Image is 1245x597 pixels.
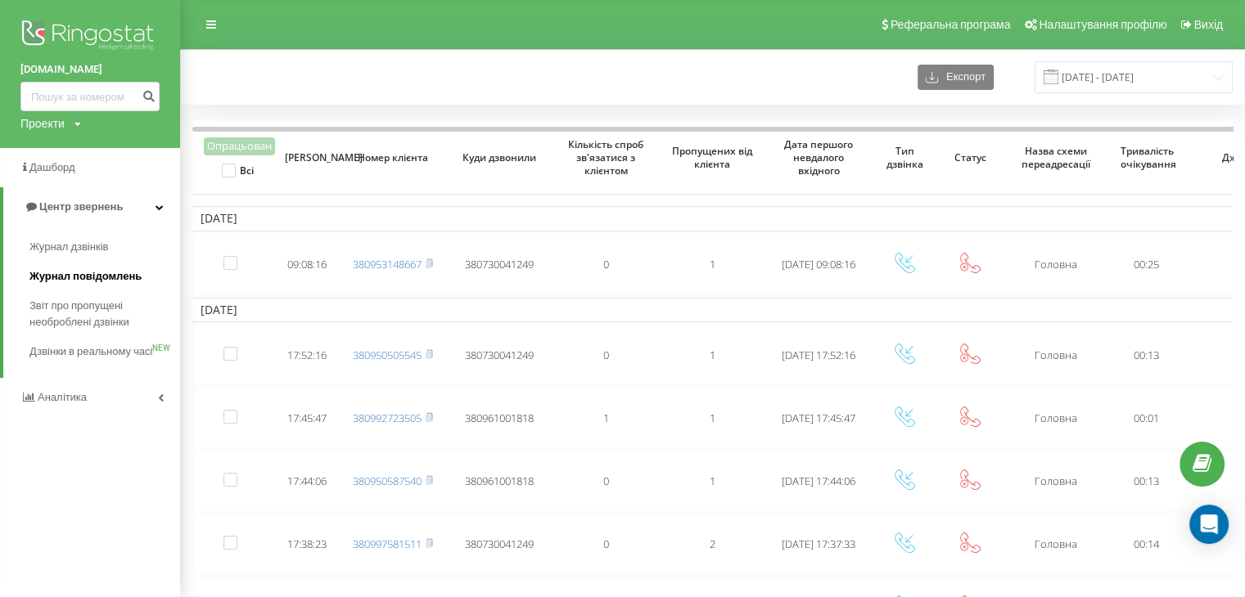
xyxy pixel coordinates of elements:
a: 380950505545 [353,348,422,362]
span: Журнал повідомлень [29,268,142,285]
td: Головна [1003,325,1109,385]
a: Дзвінки в реальному часіNEW [29,337,180,366]
td: 17:52:16 [274,325,340,385]
span: Звіт про пропущені необроблені дзвінки [29,298,172,330]
td: Головна [1003,451,1109,511]
a: Журнал дзвінків [29,232,180,262]
input: Пошук за номером [20,82,160,111]
span: Дашборд [29,161,75,173]
span: [DATE] 17:37:33 [782,536,855,551]
a: Центр звернень [3,187,180,227]
span: Експорт [938,71,986,83]
td: 00:14 [1109,514,1183,574]
span: Реферальна програма [891,18,1011,31]
a: 380992723505 [353,411,422,425]
span: Дзвінки в реальному часі [29,343,152,360]
span: Номер клієнта [353,151,434,164]
label: Всі [222,164,254,177]
span: 1 [603,411,609,425]
td: 17:45:47 [274,388,340,448]
button: Експорт [918,65,994,90]
div: Проекти [20,115,65,132]
a: 380953148667 [353,257,422,272]
div: Open Intercom Messenger [1189,505,1229,544]
span: 0 [603,348,609,362]
a: Журнал повідомлень [29,262,180,291]
a: 380997581511 [353,536,422,551]
span: Аналiтика [38,391,87,403]
img: Ringostat logo [20,16,160,57]
a: [DOMAIN_NAME] [20,61,160,78]
td: 17:44:06 [274,451,340,511]
a: 380950587540 [353,474,422,488]
span: 380730041249 [465,348,534,362]
span: 0 [603,257,609,272]
span: 2 [710,536,715,551]
td: 00:13 [1109,451,1183,511]
td: Головна [1003,514,1109,574]
td: 00:25 [1109,235,1183,294]
span: Статус [948,151,992,164]
span: Центр звернень [39,200,123,213]
span: [DATE] 17:52:16 [782,348,855,362]
span: 0 [603,536,609,551]
span: [DATE] 09:08:16 [782,257,855,272]
span: Дата першого невдалого вхідного [778,138,859,177]
span: 1 [710,348,715,362]
span: 0 [603,474,609,488]
span: Вихід [1194,18,1223,31]
span: [DATE] 17:45:47 [782,411,855,425]
span: Налаштування профілю [1039,18,1166,31]
td: Головна [1003,388,1109,448]
span: Назва схеми переадресації [1016,145,1097,170]
span: 380730041249 [465,257,534,272]
span: Кількість спроб зв'язатися з клієнтом [566,138,647,177]
span: 380730041249 [465,536,534,551]
td: 09:08:16 [274,235,340,294]
td: 00:01 [1109,388,1183,448]
span: [PERSON_NAME] [285,151,329,164]
span: 380961001818 [465,474,534,488]
span: 1 [710,411,715,425]
span: Тип дзвінка [882,145,927,170]
td: Головна [1003,235,1109,294]
span: Куди дзвонили [459,151,540,164]
span: Тривалість очікування [1121,145,1172,170]
td: 17:38:23 [274,514,340,574]
span: Пропущених від клієнта [672,145,753,170]
span: 1 [710,257,715,272]
span: [DATE] 17:44:06 [782,474,855,488]
span: 1 [710,474,715,488]
span: Журнал дзвінків [29,239,108,255]
td: 00:13 [1109,325,1183,385]
a: Звіт про пропущені необроблені дзвінки [29,291,180,337]
span: 380961001818 [465,411,534,425]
